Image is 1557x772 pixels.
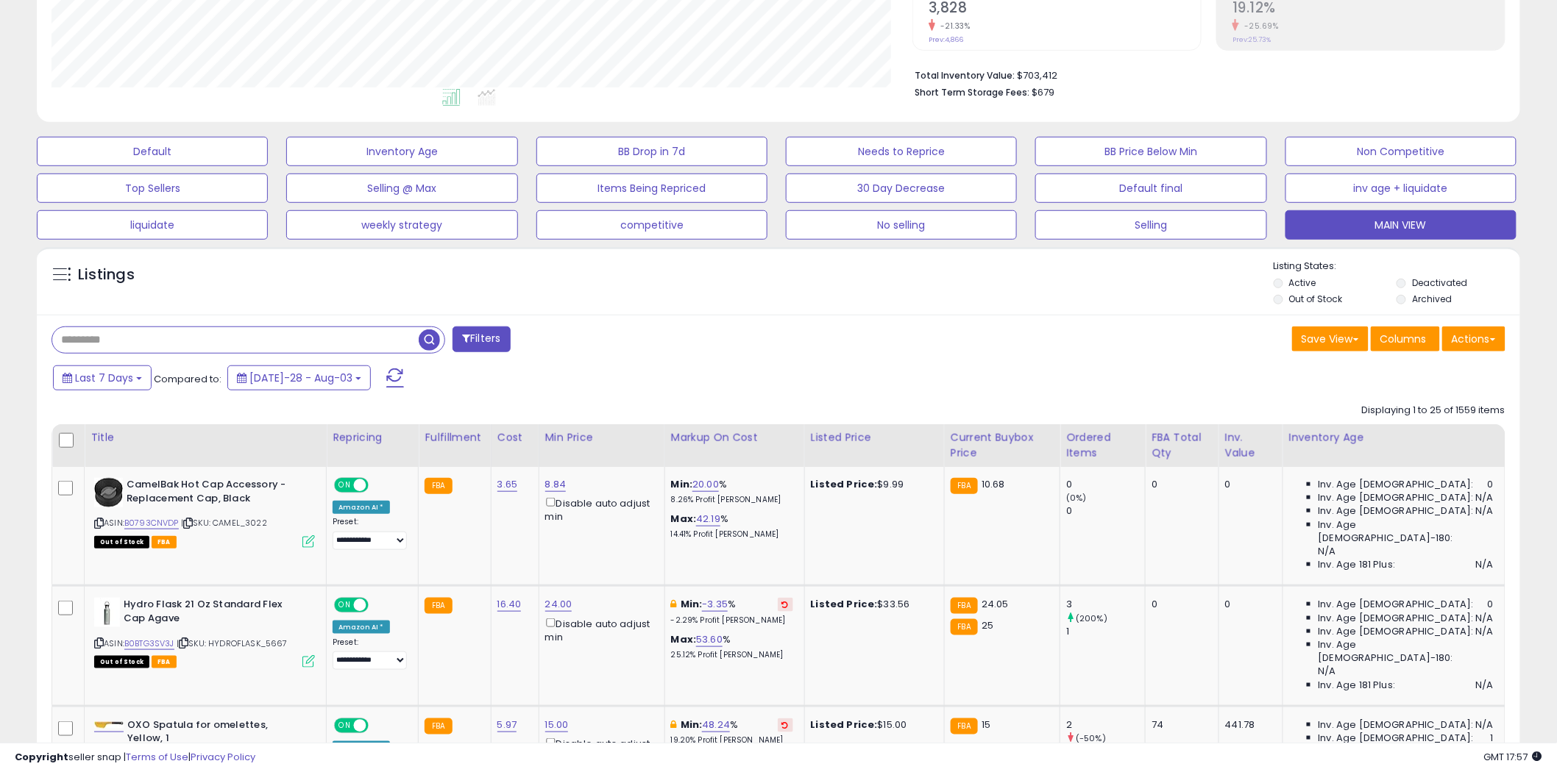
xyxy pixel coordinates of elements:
small: Prev: 25.73% [1233,35,1271,44]
img: 31wzFG2rdRL._SL40_.jpg [94,478,123,507]
label: Out of Stock [1289,293,1343,305]
button: 30 Day Decrease [786,174,1017,203]
div: 0 [1066,504,1145,518]
a: B0BTG3SV3J [124,637,174,650]
label: Deactivated [1412,276,1467,289]
img: 11p8wy1LeDL._SL40_.jpg [94,722,124,729]
span: ON [336,599,354,612]
strong: Copyright [15,750,68,764]
span: [DATE]-28 - Aug-03 [249,371,352,385]
div: 2 [1066,718,1145,732]
a: 8.84 [545,477,567,492]
div: $15.00 [811,718,933,732]
span: N/A [1476,718,1494,732]
small: (200%) [1076,612,1107,624]
small: FBA [951,478,978,494]
span: | SKU: HYDROFLASK_5667 [177,637,288,649]
span: N/A [1476,625,1494,638]
span: $679 [1032,85,1054,99]
div: Displaying 1 to 25 of 1559 items [1362,404,1505,418]
li: $703,412 [915,65,1494,83]
span: Inv. Age [DEMOGRAPHIC_DATA]: [1319,625,1474,638]
span: N/A [1319,665,1336,678]
a: 15.00 [545,718,569,732]
div: $33.56 [811,598,933,611]
span: All listings that are currently out of stock and unavailable for purchase on Amazon [94,656,149,668]
span: 25 [982,618,993,632]
b: Min: [681,597,703,611]
span: | SKU: CAMEL_3022 [181,517,267,529]
a: 53.60 [696,632,723,647]
div: Min Price [545,430,659,446]
button: Columns [1371,326,1440,351]
div: 0 [1066,478,1145,491]
span: Last 7 Days [75,371,133,385]
button: Actions [1442,326,1505,351]
span: N/A [1476,491,1494,504]
b: CamelBak Hot Cap Accessory - Replacement Cap, Black [127,478,305,509]
div: 0 [1152,598,1207,611]
button: Default [37,137,268,166]
span: Inv. Age 181 Plus: [1319,558,1396,571]
div: Disable auto adjust min [545,615,653,644]
small: (0%) [1066,492,1087,504]
b: Hydro Flask 21 Oz Standard Flex Cap Agave [124,598,302,629]
div: Cost [497,430,533,446]
div: % [671,718,793,746]
p: Listing States: [1274,260,1520,274]
b: Total Inventory Value: [915,69,1015,82]
div: 0 [1152,478,1207,491]
button: Top Sellers [37,174,268,203]
b: Short Term Storage Fees: [915,86,1029,99]
b: Min: [671,477,693,491]
small: FBA [951,619,978,635]
span: Inv. Age [DEMOGRAPHIC_DATA]: [1319,491,1474,504]
img: 21A4S8e1AAL._SL40_.jpg [94,598,120,627]
p: 14.41% Profit [PERSON_NAME] [671,529,793,540]
a: B0793CNVDP [124,517,179,529]
span: N/A [1476,612,1494,625]
div: 0 [1225,598,1272,611]
div: Preset: [333,517,407,550]
button: Selling [1035,210,1266,240]
a: 20.00 [692,477,719,492]
span: Inv. Age [DEMOGRAPHIC_DATA]: [1319,598,1474,611]
div: FBA Total Qty [1152,430,1213,461]
div: 0 [1225,478,1272,491]
b: OXO Spatula for omelettes, Yellow, 1 [127,718,306,749]
b: Listed Price: [811,477,878,491]
div: 1 [1066,625,1145,638]
button: liquidate [37,210,268,240]
div: Listed Price [811,430,938,446]
a: 42.19 [696,512,720,526]
a: 5.97 [497,718,517,732]
span: Inv. Age [DEMOGRAPHIC_DATA]: [1319,478,1474,491]
div: 74 [1152,718,1207,732]
button: Default final [1035,174,1266,203]
div: Title [91,430,320,446]
div: Inv. value [1225,430,1277,461]
button: competitive [536,210,767,240]
div: 441.78 [1225,718,1272,732]
div: Disable auto adjust min [545,495,653,523]
a: Privacy Policy [191,750,255,764]
button: Items Being Repriced [536,174,767,203]
span: Inv. Age [DEMOGRAPHIC_DATA]-180: [1319,518,1494,545]
span: Compared to: [154,372,221,386]
button: Save View [1292,326,1369,351]
b: Listed Price: [811,718,878,732]
span: FBA [152,536,177,548]
button: BB Drop in 7d [536,137,767,166]
label: Archived [1412,293,1452,305]
span: 0 [1488,478,1494,491]
a: Terms of Use [126,750,188,764]
span: N/A [1319,545,1336,558]
span: OFF [366,599,390,612]
button: Needs to Reprice [786,137,1017,166]
button: MAIN VIEW [1285,210,1517,240]
button: Last 7 Days [53,365,152,390]
b: Max: [671,512,697,526]
span: N/A [1476,679,1494,692]
span: Inv. Age [DEMOGRAPHIC_DATA]: [1319,718,1474,732]
div: seller snap | | [15,751,255,765]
